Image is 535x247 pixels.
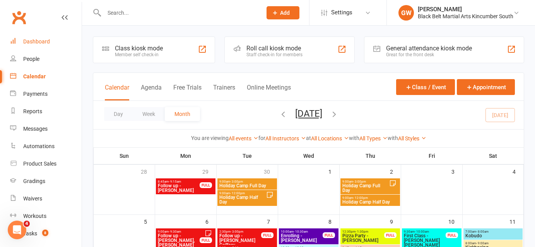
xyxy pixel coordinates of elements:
[144,215,155,228] div: 5
[141,84,162,100] button: Agenda
[342,183,389,193] span: Holiday Camp Full Day
[157,183,200,193] span: Follow up - [PERSON_NAME]
[323,232,335,238] div: FULL
[219,192,266,195] span: 9:00am
[280,233,323,243] span: Enrolling - [PERSON_NAME]
[10,68,82,85] a: Calendar
[165,107,200,121] button: Month
[10,173,82,190] a: Gradings
[10,85,82,103] a: Payments
[24,221,30,227] span: 4
[328,215,339,228] div: 8
[217,148,278,164] th: Tue
[157,230,200,233] span: 9:00am
[396,79,455,95] button: Class / Event
[23,143,55,149] div: Automations
[342,233,385,243] span: Pizza Party - [PERSON_NAME]
[10,190,82,207] a: Waivers
[8,221,26,239] iframe: Intercom live chat
[261,232,273,238] div: FULL
[94,148,155,164] th: Sun
[169,180,181,183] span: - 9:15am
[465,242,521,245] span: 8:00am
[295,108,322,119] button: [DATE]
[457,79,515,95] button: Appointment
[342,180,389,183] span: 9:00am
[231,230,243,233] span: - 3:00pm
[23,91,48,97] div: Payments
[448,215,462,228] div: 10
[23,108,42,114] div: Reports
[280,10,290,16] span: Add
[390,165,401,178] div: 2
[476,230,489,233] span: - 8:00am
[23,195,42,202] div: Waivers
[219,195,266,204] span: Holiday Camp Half Day
[230,180,243,183] span: - 3:00pm
[230,192,245,195] span: - 12:00pm
[9,8,29,27] a: Clubworx
[446,232,458,238] div: FULL
[200,237,212,243] div: FULL
[246,52,303,57] div: Staff check-in for members
[42,230,48,236] span: 8
[388,135,398,141] strong: with
[155,148,217,164] th: Mon
[10,225,82,242] a: Tasks 8
[386,45,472,52] div: General attendance kiosk mode
[173,84,202,100] button: Free Trials
[202,165,216,178] div: 29
[23,126,48,132] div: Messages
[353,180,366,183] span: - 3:00pm
[219,230,262,233] span: 2:30pm
[102,7,256,18] input: Search...
[398,135,426,142] a: All Styles
[23,178,45,184] div: Gradings
[229,135,258,142] a: All events
[219,183,275,188] span: Holiday Camp Full Day
[465,233,521,238] span: Kobudo
[23,213,46,219] div: Workouts
[23,230,37,237] div: Tasks
[403,230,446,233] span: 9:30am
[278,148,340,164] th: Wed
[513,165,523,178] div: 4
[200,182,212,188] div: FULL
[246,45,303,52] div: Roll call kiosk mode
[267,6,299,19] button: Add
[418,6,513,13] div: [PERSON_NAME]
[353,196,368,200] span: - 12:00pm
[390,215,401,228] div: 9
[10,33,82,50] a: Dashboard
[509,215,523,228] div: 11
[191,135,229,141] strong: You are viewing
[465,230,521,233] span: 7:00am
[115,45,163,52] div: Class kiosk mode
[23,56,39,62] div: People
[264,165,278,178] div: 30
[386,52,472,57] div: Great for the front desk
[219,180,275,183] span: 9:00am
[247,84,291,100] button: Online Meetings
[10,103,82,120] a: Reports
[415,230,429,233] span: - 10:00am
[476,242,489,245] span: - 9:00am
[10,50,82,68] a: People
[267,215,278,228] div: 7
[356,230,368,233] span: - 1:30pm
[342,196,398,200] span: 9:00am
[398,5,414,21] div: GW
[23,161,56,167] div: Product Sales
[451,165,462,178] div: 3
[133,107,165,121] button: Week
[294,230,308,233] span: - 10:30am
[23,73,46,79] div: Calendar
[359,135,388,142] a: All Types
[105,84,129,100] button: Calendar
[418,13,513,20] div: Black Belt Martial Arts Kincumber South
[328,165,339,178] div: 1
[342,230,385,233] span: 12:30pm
[265,135,306,142] a: All Instructors
[349,135,359,141] strong: with
[104,107,133,121] button: Day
